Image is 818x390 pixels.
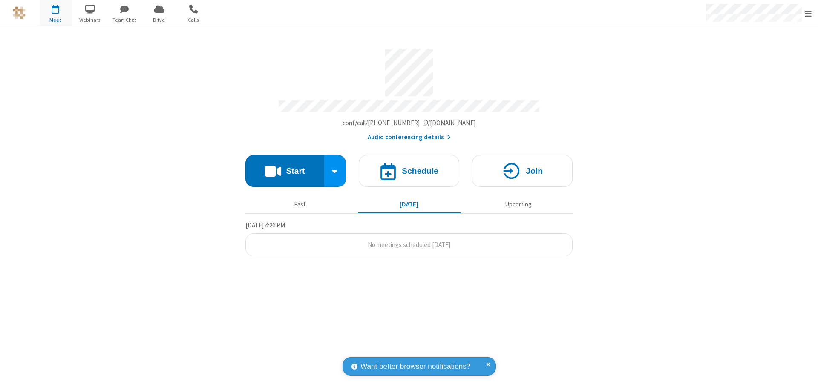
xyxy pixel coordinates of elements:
[245,42,573,142] section: Account details
[40,16,72,24] span: Meet
[245,155,324,187] button: Start
[249,196,351,212] button: Past
[324,155,346,187] div: Start conference options
[343,118,476,128] button: Copy my meeting room linkCopy my meeting room link
[368,132,451,142] button: Audio conferencing details
[358,196,461,212] button: [DATE]
[368,241,450,249] span: No meetings scheduled [DATE]
[359,155,459,187] button: Schedule
[13,6,26,19] img: QA Selenium DO NOT DELETE OR CHANGE
[797,368,812,384] iframe: Chat
[245,220,573,257] section: Today's Meetings
[360,361,470,372] span: Want better browser notifications?
[343,119,476,127] span: Copy my meeting room link
[402,167,438,175] h4: Schedule
[178,16,210,24] span: Calls
[74,16,106,24] span: Webinars
[286,167,305,175] h4: Start
[467,196,570,212] button: Upcoming
[245,221,285,229] span: [DATE] 4:26 PM
[472,155,573,187] button: Join
[109,16,141,24] span: Team Chat
[143,16,175,24] span: Drive
[526,167,543,175] h4: Join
